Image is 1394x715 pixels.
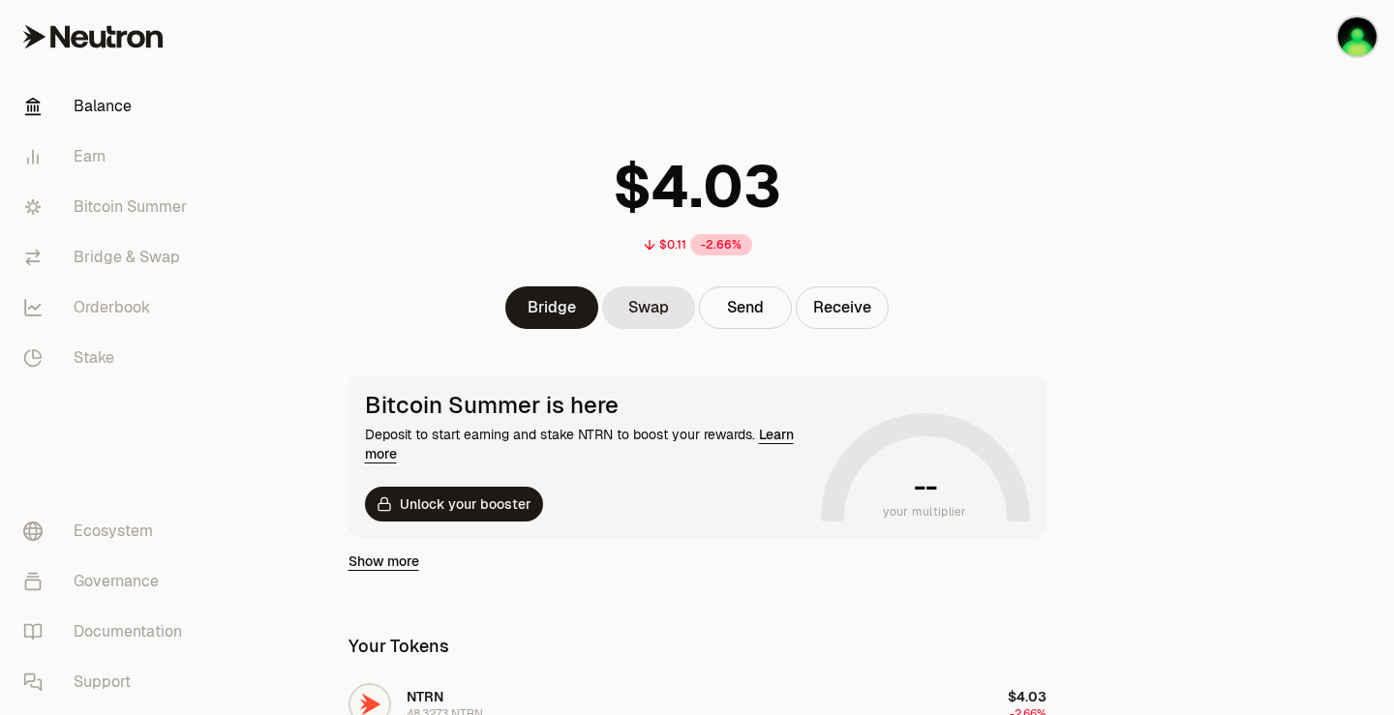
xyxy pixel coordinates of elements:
[796,286,889,329] button: Receive
[365,392,813,419] div: Bitcoin Summer is here
[8,232,209,283] a: Bridge & Swap
[8,283,209,333] a: Orderbook
[690,234,752,255] div: -2.66%
[8,657,209,707] a: Support
[407,688,443,705] span: NTRN
[8,333,209,383] a: Stake
[1338,17,1377,56] img: neutron1fws9wwr4zrd6a7jyjzjfqrjsd9jum94e7katwc
[883,502,967,521] span: your multiplier
[505,286,598,329] a: Bridge
[8,182,209,232] a: Bitcoin Summer
[348,633,449,660] div: Your Tokens
[8,132,209,182] a: Earn
[699,286,792,329] button: Send
[8,607,209,657] a: Documentation
[8,506,209,556] a: Ecosystem
[365,487,543,521] button: Unlock your booster
[659,237,686,253] div: $0.11
[914,471,936,502] h1: --
[365,425,813,463] div: Deposit to start earning and stake NTRN to boost your rewards.
[8,556,209,607] a: Governance
[602,286,695,329] a: Swap
[348,551,419,571] a: Show more
[1008,688,1046,705] span: $4.03
[8,81,209,132] a: Balance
